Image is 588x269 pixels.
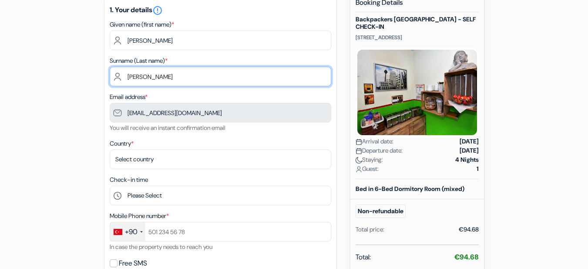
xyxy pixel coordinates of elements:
input: Enter first name [110,31,331,50]
p: [STREET_ADDRESS] [356,34,479,41]
small: In case the property needs to reach you [110,243,212,251]
input: Enter last name [110,67,331,86]
label: Email address [110,92,148,102]
div: €94.68 [459,225,479,234]
label: Given name (first name) [110,20,174,29]
img: user_icon.svg [356,166,362,173]
input: 501 234 56 78 [110,222,331,242]
small: You will receive an instant confirmation email [110,124,225,132]
strong: [DATE] [460,146,479,155]
img: calendar.svg [356,148,362,154]
label: Check-in time [110,175,148,184]
img: calendar.svg [356,139,362,145]
div: +90 [125,227,138,237]
span: Departure date: [356,146,403,155]
div: Total price: [356,225,384,234]
label: Country [110,139,134,148]
span: Guest: [356,164,379,174]
h5: Backpackers [GEOGRAPHIC_DATA] - SELF CHECK-IN [356,16,479,31]
input: Enter email address [110,103,331,123]
span: Total: [356,252,371,262]
h5: 1. Your details [110,5,331,16]
img: moon.svg [356,157,362,163]
label: Surname (Last name) [110,56,168,65]
strong: [DATE] [460,137,479,146]
small: Non-refundable [356,204,406,218]
b: Bed in 6-Bed Dormitory Room (mixed) [356,185,464,193]
strong: €94.68 [454,252,479,262]
i: error_outline [152,5,163,16]
div: Turkey (Türkiye): +90 [110,222,145,241]
a: error_outline [152,5,163,14]
span: Staying: [356,155,383,164]
strong: 1 [477,164,479,174]
span: Arrival date: [356,137,393,146]
strong: 4 Nights [455,155,479,164]
label: Mobile Phone number [110,211,169,221]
